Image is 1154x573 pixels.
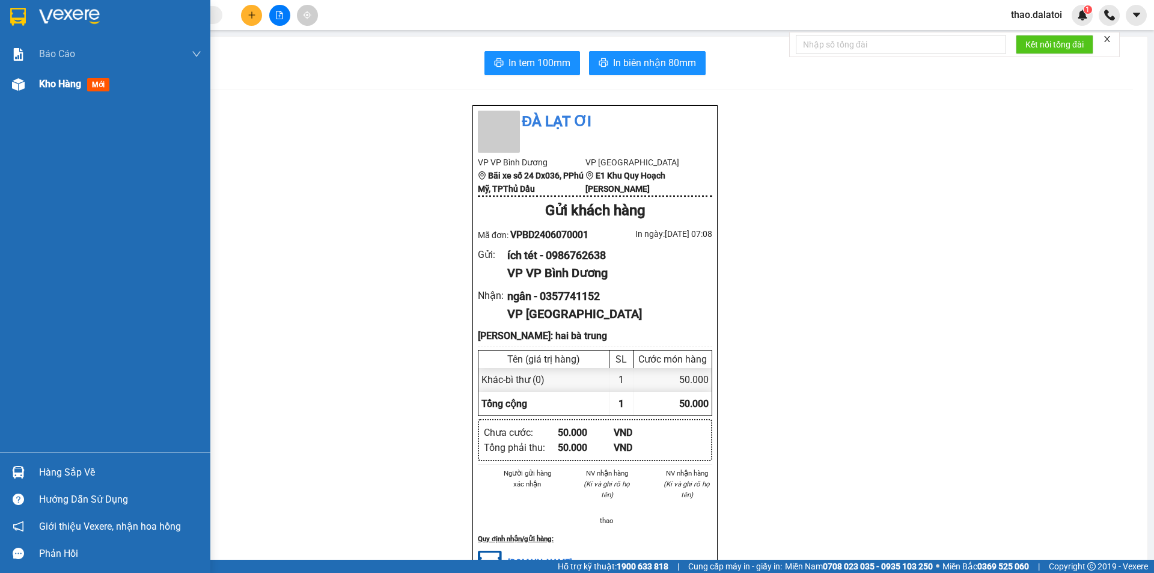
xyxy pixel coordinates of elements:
[484,425,558,440] div: Chưa cước :
[613,55,696,70] span: In biên nhận 80mm
[558,440,614,455] div: 50.000
[39,519,181,534] span: Giới thiệu Vexere, nhận hoa hồng
[478,533,712,544] div: Quy định nhận/gửi hàng :
[13,494,24,505] span: question-circle
[584,480,630,499] i: (Kí và ghi rõ họ tên)
[478,288,507,303] div: Nhận :
[13,548,24,559] span: message
[1087,562,1096,571] span: copyright
[1038,560,1040,573] span: |
[585,171,665,194] b: E1 Khu Quy Hoạch [PERSON_NAME]
[12,466,25,479] img: warehouse-icon
[614,440,670,455] div: VND
[39,78,81,90] span: Kho hàng
[248,11,256,19] span: plus
[614,425,670,440] div: VND
[507,305,703,323] div: VP [GEOGRAPHIC_DATA]
[977,562,1029,571] strong: 0369 525 060
[507,247,703,264] div: ích tét - 0986762638
[589,51,706,75] button: printerIn biên nhận 80mm
[942,560,1029,573] span: Miền Bắc
[478,227,595,242] div: Mã đơn:
[677,560,679,573] span: |
[478,200,712,222] div: Gửi khách hàng
[688,560,782,573] span: Cung cấp máy in - giấy in:
[679,398,709,409] span: 50.000
[478,328,712,343] div: [PERSON_NAME]: hai bà trung
[585,171,594,180] span: environment
[507,264,703,283] div: VP VP Bình Dương
[12,78,25,91] img: warehouse-icon
[87,78,109,91] span: mới
[661,468,712,479] li: NV nhận hàng
[478,111,712,133] li: Đà Lạt ơi
[1126,5,1147,26] button: caret-down
[1103,35,1111,43] span: close
[507,288,703,305] div: ngân - 0357741152
[508,557,572,567] span: [DOMAIN_NAME]
[478,247,507,262] div: Gửi :
[275,11,284,19] span: file-add
[936,564,939,569] span: ⚪️
[1077,10,1088,20] img: icon-new-feature
[558,425,614,440] div: 50.000
[785,560,933,573] span: Miền Nam
[39,491,201,509] div: Hướng dẫn sử dụng
[481,398,527,409] span: Tổng cộng
[13,521,24,532] span: notification
[484,51,580,75] button: printerIn tem 100mm
[39,464,201,482] div: Hàng sắp về
[1001,7,1072,22] span: thao.dalatoi
[481,374,545,385] span: Khác - bì thư (0)
[1084,5,1092,14] sup: 1
[508,55,570,70] span: In tem 100mm
[823,562,933,571] strong: 0708 023 035 - 0935 103 250
[585,156,693,169] li: VP [GEOGRAPHIC_DATA]
[1085,5,1090,14] span: 1
[582,515,633,526] li: thao
[617,562,668,571] strong: 1900 633 818
[502,468,553,489] li: Người gửi hàng xác nhận
[303,11,311,19] span: aim
[478,171,486,180] span: environment
[1104,10,1115,20] img: phone-icon
[478,156,585,169] li: VP VP Bình Dương
[12,48,25,61] img: solution-icon
[297,5,318,26] button: aim
[494,58,504,69] span: printer
[39,545,201,563] div: Phản hồi
[1016,35,1093,54] button: Kết nối tổng đài
[595,227,712,241] div: In ngày: [DATE] 07:08
[484,440,558,455] div: Tổng phải thu :
[612,354,630,365] div: SL
[510,229,588,241] span: VPBD2406070001
[582,468,633,479] li: NV nhận hàng
[618,398,624,409] span: 1
[192,49,201,59] span: down
[637,354,709,365] div: Cước món hàng
[10,8,26,26] img: logo-vxr
[599,58,608,69] span: printer
[1025,38,1084,51] span: Kết nối tổng đài
[269,5,290,26] button: file-add
[609,368,633,391] div: 1
[633,368,712,391] div: 50.000
[39,46,75,61] span: Báo cáo
[796,35,1006,54] input: Nhập số tổng đài
[558,560,668,573] span: Hỗ trợ kỹ thuật:
[241,5,262,26] button: plus
[478,171,584,194] b: Bãi xe số 24 Dx036, PPhú Mỹ, TPThủ Dầu
[664,480,710,499] i: (Kí và ghi rõ họ tên)
[1131,10,1142,20] span: caret-down
[481,354,606,365] div: Tên (giá trị hàng)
